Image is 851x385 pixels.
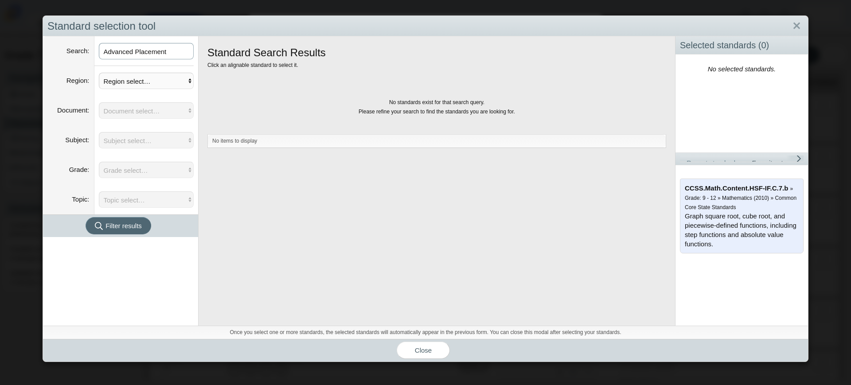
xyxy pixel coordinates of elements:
[57,106,90,114] label: Document
[43,16,808,37] div: Standard selection tool
[212,138,257,144] span: There are 0 items in total
[65,136,89,144] label: Subject
[66,47,90,54] label: Search
[66,77,90,84] label: Region
[708,65,776,73] i: No selected standards.
[680,156,746,170] a: Recent standards
[105,222,142,229] span: Filter results
[72,195,89,203] label: Topic
[359,99,515,115] small: No standards exist for that search query. Please refine your search to find the standards you are...
[685,186,796,210] small: » Grade: 9 - 12 » Mathematics (2010) » Common Core State Standards
[685,183,799,249] div: Graph square root, cube root, and piecewise-defined functions, including step functions and absol...
[397,342,450,359] button: Close
[207,62,298,68] small: Click an alignable standard to select it.
[207,45,326,60] h1: Standard Search Results
[675,36,808,54] div: Selected standards ( )
[86,217,151,234] button: Filter results
[790,19,804,34] a: Close
[746,156,814,170] a: Favorite standards
[69,166,90,173] label: Grade
[415,346,432,354] span: Close
[761,40,766,50] span: 0
[685,184,788,192] b: CCSS.Math.Content.HSF-IF.C.7.b
[43,326,808,339] div: Once you select one or more standards, the selected standards will automatically appear in the pr...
